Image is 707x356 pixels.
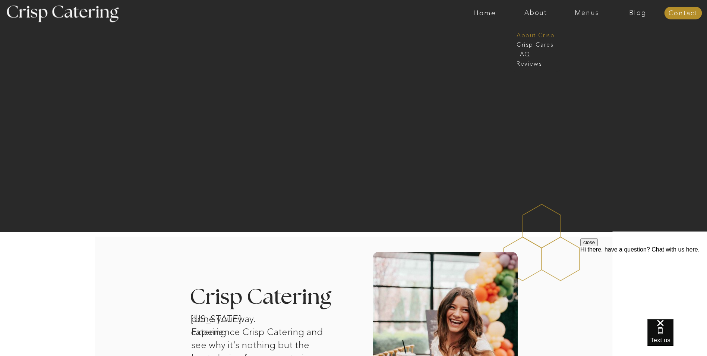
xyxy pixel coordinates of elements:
iframe: podium webchat widget prompt [580,238,707,328]
h3: Crisp Catering [190,287,350,309]
a: Crisp Cares [517,40,559,47]
a: Blog [612,9,663,17]
a: Reviews [517,59,554,66]
iframe: podium webchat widget bubble [647,319,707,356]
h1: [US_STATE] catering [191,312,268,322]
a: Home [459,9,510,17]
a: faq [517,50,554,57]
a: About [510,9,561,17]
a: About Crisp [517,31,559,38]
a: Menus [561,9,612,17]
a: Contact [664,10,702,17]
